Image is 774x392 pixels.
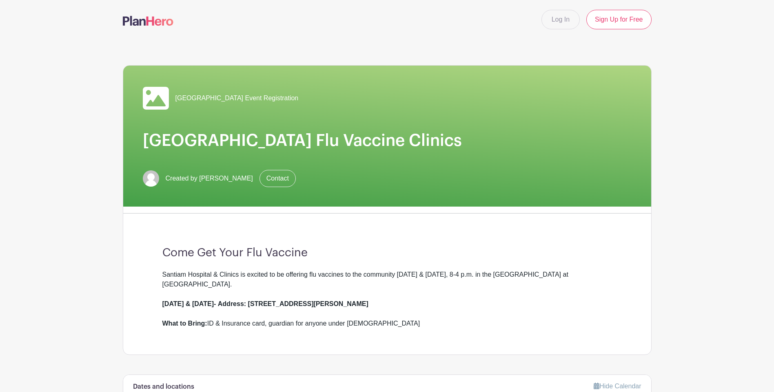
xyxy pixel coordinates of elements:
[541,10,580,29] a: Log In
[162,246,612,260] h3: Come Get Your Flu Vaccine
[133,383,194,391] h6: Dates and locations
[259,170,296,187] a: Contact
[166,174,253,183] span: Created by [PERSON_NAME]
[162,270,612,328] div: Santiam Hospital & Clinics is excited to be offering flu vaccines to the community [DATE] & [DATE...
[143,131,632,150] h1: [GEOGRAPHIC_DATA] Flu Vaccine Clinics
[594,383,641,390] a: Hide Calendar
[162,300,216,307] strong: [DATE] & [DATE]-
[175,93,299,103] span: [GEOGRAPHIC_DATA] Event Registration
[586,10,651,29] a: Sign Up for Free
[162,300,368,327] strong: Address: [STREET_ADDRESS][PERSON_NAME] What to Bring:
[143,170,159,187] img: default-ce2991bfa6775e67f084385cd625a349d9dcbb7a52a09fb2fda1e96e2d18dcdb.png
[123,16,173,26] img: logo-507f7623f17ff9eddc593b1ce0a138ce2505c220e1c5a4e2b4648c50719b7d32.svg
